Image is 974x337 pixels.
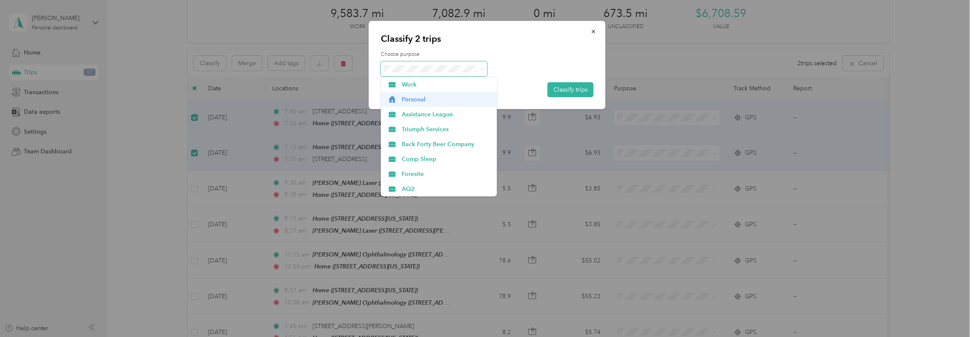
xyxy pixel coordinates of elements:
span: Personal [402,95,491,104]
label: Choose purpose [381,51,594,58]
span: AQ2 [402,184,491,193]
span: Comp Sleep [402,155,491,164]
p: Classify 2 trips [381,33,594,45]
span: Assistance League [402,110,491,119]
iframe: Everlance-gr Chat Button Frame [926,289,974,337]
span: Triumph Services [402,125,491,134]
span: Foresite [402,170,491,179]
button: Classify trips [548,82,594,97]
span: Work [402,80,491,89]
span: Back Forty Beer Company [402,140,491,149]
